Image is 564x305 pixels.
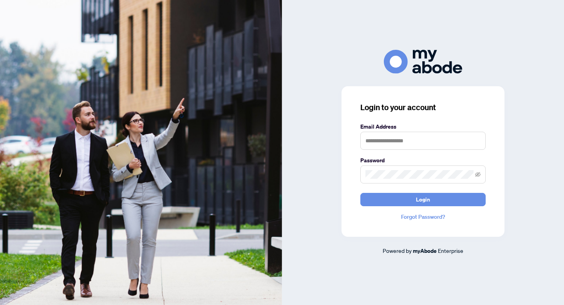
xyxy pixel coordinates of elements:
[413,247,437,255] a: myAbode
[383,247,412,254] span: Powered by
[360,212,486,221] a: Forgot Password?
[360,102,486,113] h3: Login to your account
[360,156,486,165] label: Password
[384,50,462,74] img: ma-logo
[360,122,486,131] label: Email Address
[360,193,486,206] button: Login
[475,172,481,177] span: eye-invisible
[416,193,430,206] span: Login
[438,247,463,254] span: Enterprise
